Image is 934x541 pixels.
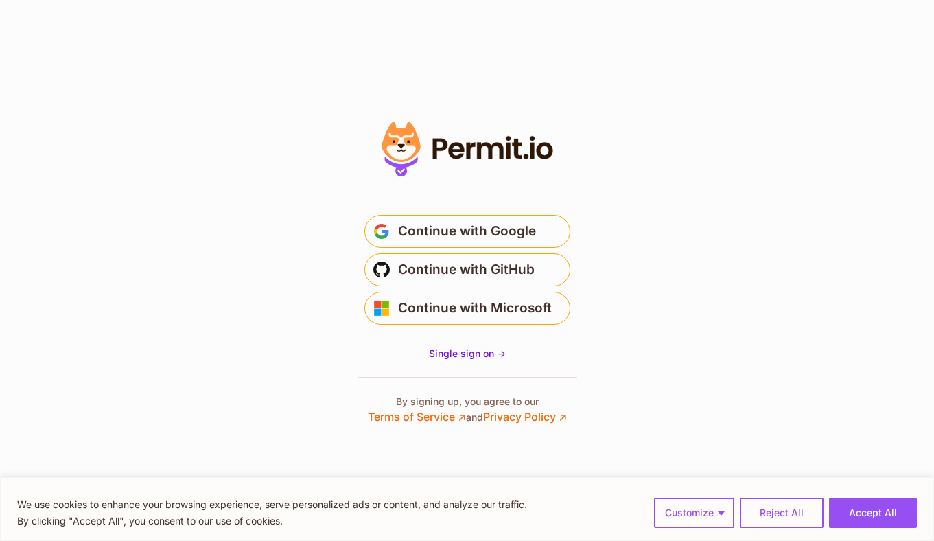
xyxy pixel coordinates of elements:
p: We use cookies to enhance your browsing experience, serve personalized ads or content, and analyz... [17,496,527,513]
a: Single sign on -> [429,347,506,360]
button: Continue with Microsoft [364,292,570,325]
span: Continue with Google [398,220,536,242]
span: Continue with Microsoft [398,297,552,319]
p: By signing up, you agree to our and [368,395,567,425]
button: Continue with GitHub [364,253,570,286]
button: Accept All [829,498,917,528]
button: Customize [654,498,734,528]
span: Continue with GitHub [398,259,535,281]
p: By clicking "Accept All", you consent to our use of cookies. [17,513,527,529]
a: Privacy Policy ↗ [483,410,567,424]
button: Continue with Google [364,215,570,248]
span: Single sign on -> [429,347,506,359]
button: Reject All [740,498,824,528]
a: Terms of Service ↗ [368,410,466,424]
